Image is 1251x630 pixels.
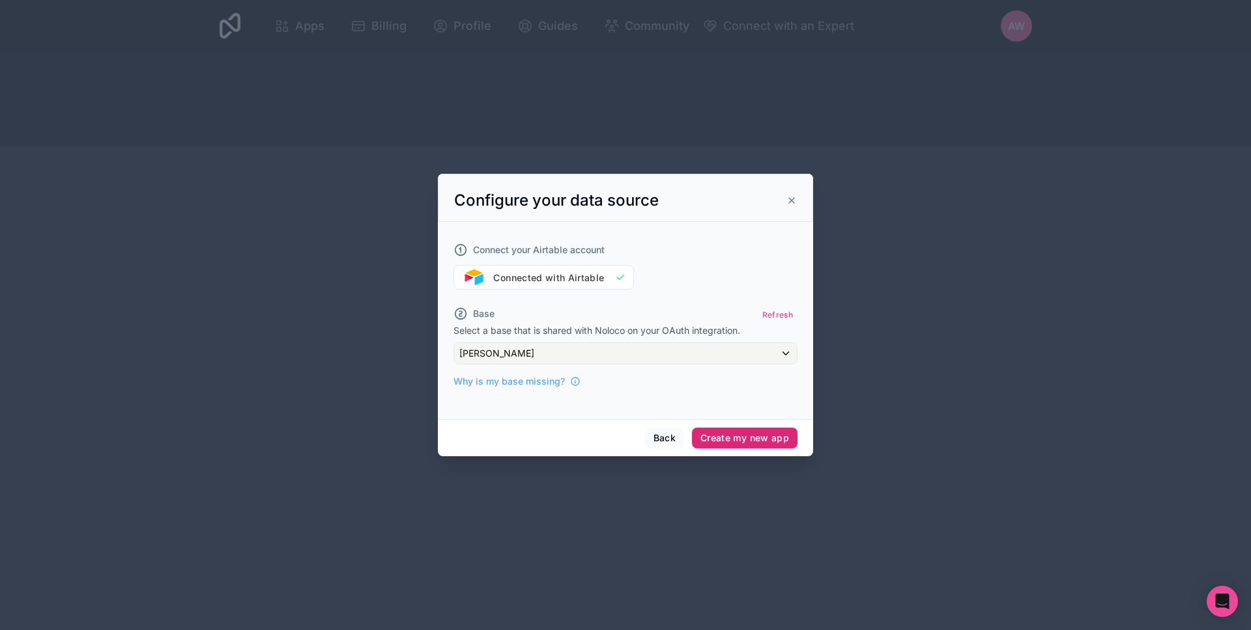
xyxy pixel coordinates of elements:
[454,191,659,210] span: Configure your data source
[459,347,534,360] span: [PERSON_NAME]
[473,243,605,256] span: Connect your Airtable account
[473,307,495,320] span: Base
[758,305,798,324] button: Refresh
[453,342,798,364] button: [PERSON_NAME]
[453,324,798,337] p: Select a base that is shared with Noloco on your OAuth integration.
[692,428,798,448] button: Create my new app
[453,375,581,388] a: Why is my base missing?
[453,375,565,388] span: Why is my base missing?
[1207,586,1238,617] div: Open Intercom Messenger
[645,428,684,448] button: Back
